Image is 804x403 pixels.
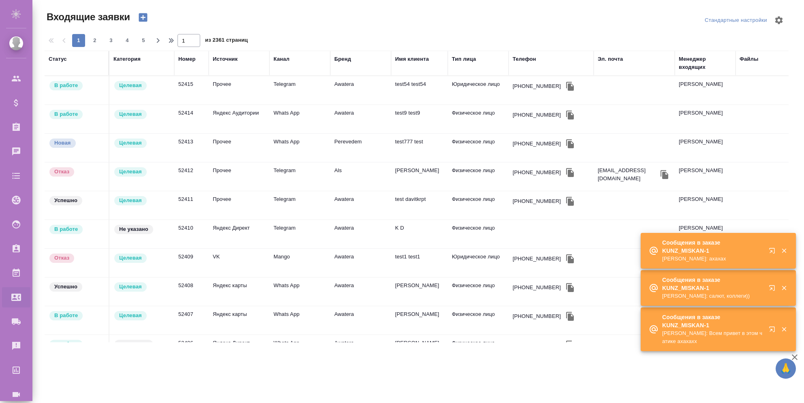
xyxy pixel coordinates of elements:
[121,36,134,45] span: 4
[513,312,561,320] div: [PHONE_NUMBER]
[334,55,351,63] div: Бренд
[49,310,105,321] div: Присваивается автоматически после выбора менеджера. Заявка передается КМу и биздеву на расчет и д...
[675,105,736,133] td: [PERSON_NAME]
[448,191,509,220] td: Физическое лицо
[513,82,561,90] div: [PHONE_NUMBER]
[174,335,209,363] td: 52406
[448,249,509,277] td: Юридическое лицо
[88,34,101,47] button: 2
[49,166,105,177] div: Целевые заявки, по которым не подтвердили заказ
[119,340,148,348] p: Не указано
[54,340,78,348] p: В работе
[49,55,67,63] div: Статус
[174,76,209,104] td: 52415
[675,134,736,162] td: [PERSON_NAME]
[448,277,509,306] td: Физическое лицо
[137,34,150,47] button: 5
[391,335,448,363] td: [PERSON_NAME]
[54,139,71,147] p: Новая
[679,55,731,71] div: Менеджер входящих
[675,162,736,191] td: [PERSON_NAME]
[564,281,576,294] button: Скопировать
[448,105,509,133] td: Физическое лицо
[598,166,659,183] p: [EMAIL_ADDRESS][DOMAIN_NAME]
[174,306,209,335] td: 52407
[662,255,763,263] p: [PERSON_NAME]: ахахах
[49,195,105,206] div: Присваивается автоматически при оплате заказа
[448,162,509,191] td: Физическое лицо
[49,80,105,91] div: Присваивается автоматически после выбора менеджера. Заявка передается КМу и биздеву на расчет и д...
[269,191,330,220] td: Telegram
[448,306,509,335] td: Физическое лицо
[769,11,789,30] span: Настроить таблицу
[119,168,142,176] p: Целевая
[391,249,448,277] td: test1 test1
[174,191,209,220] td: 52411
[119,81,142,90] p: Целевая
[119,225,148,233] p: Не указано
[205,35,248,47] span: из 2361 страниц
[54,110,78,118] p: В работе
[662,329,763,345] p: [PERSON_NAME]: Всем привет в этом чатике ахахахх
[269,277,330,306] td: Whats App
[49,281,105,292] div: Присваивается автоматически при оплате заказа
[598,55,623,63] div: Эл. почта
[105,36,118,45] span: 3
[209,277,269,306] td: Яндекс карты
[564,310,576,322] button: Скопировать
[330,306,391,335] td: Awatera
[764,280,783,299] button: Открыть в новой вкладке
[54,225,78,233] p: В работе
[113,55,141,63] div: Категория
[391,76,448,104] td: test54 test54
[269,306,330,335] td: Whats App
[740,55,758,63] div: Файлы
[49,253,105,264] div: Целевые заявки, по которым не подтвердили заказ
[174,220,209,248] td: 52410
[513,140,561,148] div: [PHONE_NUMBER]
[54,254,69,262] p: Отказ
[119,110,142,118] p: Целевая
[209,162,269,191] td: Прочее
[174,249,209,277] td: 52409
[49,224,105,235] div: Присваивается автоматически после выбора менеджера. Заявка передается КМу и биздеву на расчет и д...
[330,249,391,277] td: Awatera
[513,55,536,63] div: Телефон
[45,11,130,23] span: Входящие заявки
[119,254,142,262] p: Целевая
[269,335,330,363] td: Whats App
[662,292,763,300] p: [PERSON_NAME]: салют, коллеги))
[269,76,330,104] td: Telegram
[209,249,269,277] td: VK
[391,220,448,248] td: K D
[391,105,448,133] td: test9 test9
[269,162,330,191] td: Telegram
[209,105,269,133] td: Яндекс Аудитории
[209,134,269,162] td: Прочее
[448,220,509,248] td: Физическое лицо
[54,81,78,90] p: В работе
[119,196,142,205] p: Целевая
[274,55,289,63] div: Канал
[119,311,142,320] p: Целевая
[330,162,391,191] td: Als
[174,105,209,133] td: 52414
[121,34,134,47] button: 4
[764,243,783,262] button: Открыть в новой вкладке
[513,341,561,349] div: [PHONE_NUMBER]
[452,55,476,63] div: Тип лица
[513,111,561,119] div: [PHONE_NUMBER]
[513,197,561,205] div: [PHONE_NUMBER]
[174,162,209,191] td: 52412
[564,195,576,207] button: Скопировать
[448,134,509,162] td: Физическое лицо
[675,76,736,104] td: [PERSON_NAME]
[105,34,118,47] button: 3
[269,134,330,162] td: Whats App
[391,277,448,306] td: [PERSON_NAME]
[213,55,237,63] div: Источник
[662,313,763,329] p: Сообщения в заказе KUNZ_MISKAN-1
[675,191,736,220] td: [PERSON_NAME]
[564,80,576,92] button: Скопировать
[209,306,269,335] td: Яндекс карты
